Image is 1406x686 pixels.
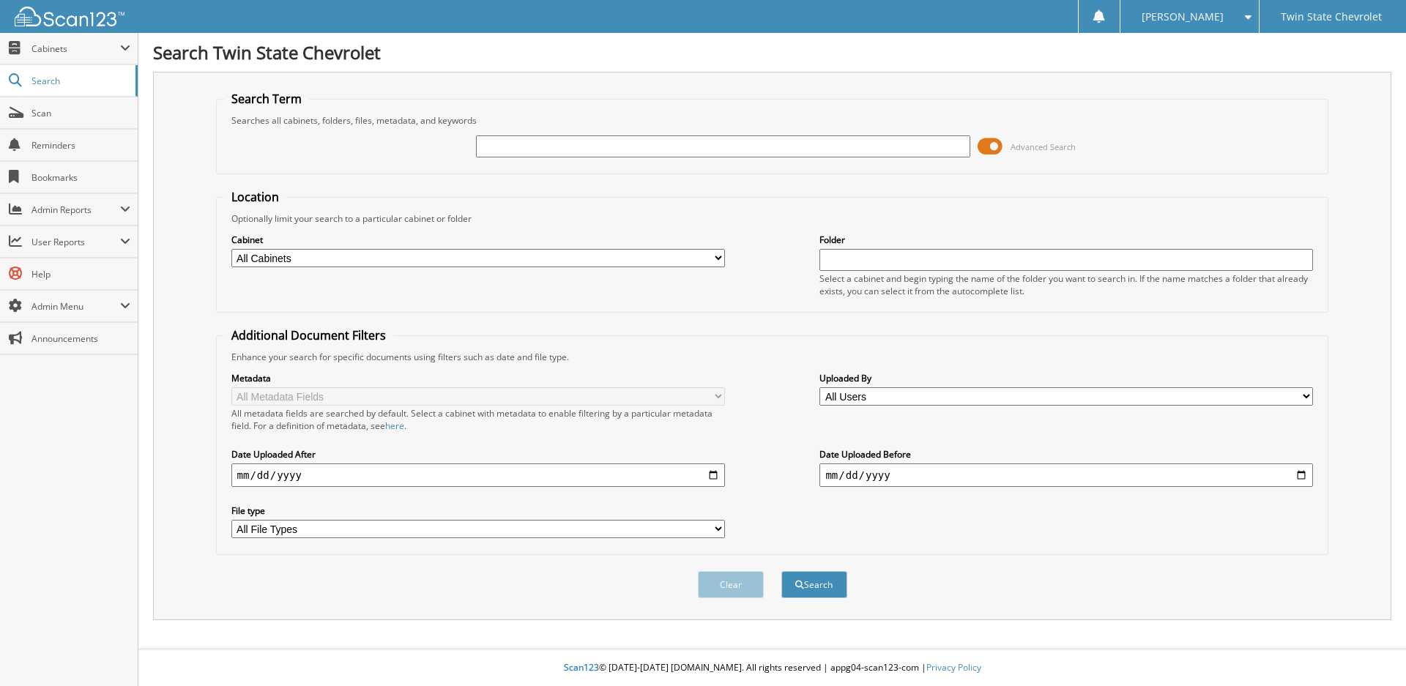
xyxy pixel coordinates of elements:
span: Help [31,268,130,280]
div: Select a cabinet and begin typing the name of the folder you want to search in. If the name match... [819,272,1313,297]
iframe: Chat Widget [1333,616,1406,686]
label: File type [231,504,725,517]
label: Metadata [231,372,725,384]
label: Cabinet [231,234,725,246]
span: Twin State Chevrolet [1281,12,1382,21]
span: Admin Reports [31,204,120,216]
label: Uploaded By [819,372,1313,384]
span: Announcements [31,332,130,345]
a: Privacy Policy [926,661,981,674]
legend: Additional Document Filters [224,327,393,343]
div: All metadata fields are searched by default. Select a cabinet with metadata to enable filtering b... [231,407,725,432]
legend: Location [224,189,286,205]
div: Enhance your search for specific documents using filters such as date and file type. [224,351,1321,363]
span: Admin Menu [31,300,120,313]
div: Searches all cabinets, folders, files, metadata, and keywords [224,114,1321,127]
span: User Reports [31,236,120,248]
span: Bookmarks [31,171,130,184]
span: Scan [31,107,130,119]
span: Scan123 [564,661,599,674]
span: Cabinets [31,42,120,55]
span: Advanced Search [1011,141,1076,152]
h1: Search Twin State Chevrolet [153,40,1391,64]
input: end [819,463,1313,487]
button: Search [781,571,847,598]
label: Folder [819,234,1313,246]
input: start [231,463,725,487]
div: © [DATE]-[DATE] [DOMAIN_NAME]. All rights reserved | appg04-scan123-com | [138,650,1406,686]
legend: Search Term [224,91,309,107]
img: scan123-logo-white.svg [15,7,124,26]
span: [PERSON_NAME] [1142,12,1224,21]
span: Search [31,75,128,87]
label: Date Uploaded After [231,448,725,461]
label: Date Uploaded Before [819,448,1313,461]
button: Clear [698,571,764,598]
div: Optionally limit your search to a particular cabinet or folder [224,212,1321,225]
a: here [385,420,404,432]
span: Reminders [31,139,130,152]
